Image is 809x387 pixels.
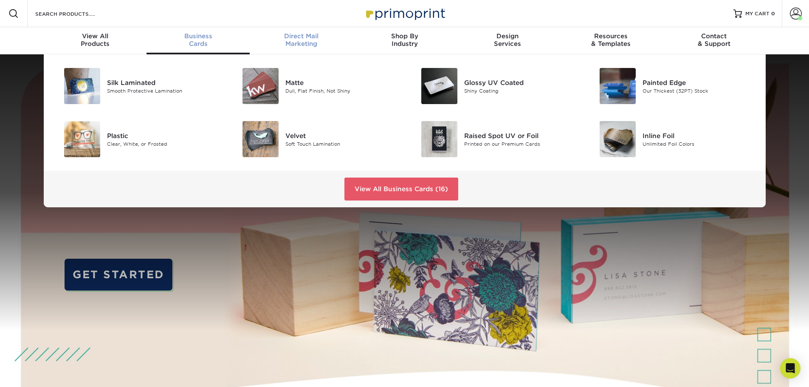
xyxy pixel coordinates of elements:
[421,68,457,104] img: Glossy UV Coated Business Cards
[34,8,117,19] input: SEARCH PRODUCTS.....
[147,32,250,48] div: Cards
[456,32,559,48] div: Services
[353,27,456,54] a: Shop ByIndustry
[54,65,220,107] a: Silk Laminated Business Cards Silk Laminated Smooth Protective Lamination
[64,68,100,104] img: Silk Laminated Business Cards
[745,10,770,17] span: MY CART
[250,27,353,54] a: Direct MailMarketing
[285,131,398,140] div: Velvet
[107,87,220,94] div: Smooth Protective Lamination
[2,361,72,384] iframe: Google Customer Reviews
[662,32,766,48] div: & Support
[464,78,577,87] div: Glossy UV Coated
[232,65,398,107] a: Matte Business Cards Matte Dull, Flat Finish, Not Shiny
[464,131,577,140] div: Raised Spot UV or Foil
[107,140,220,147] div: Clear, White, or Frosted
[44,32,147,48] div: Products
[643,131,755,140] div: Inline Foil
[64,121,100,157] img: Plastic Business Cards
[242,68,279,104] img: Matte Business Cards
[589,118,755,161] a: Inline Foil Business Cards Inline Foil Unlimited Foil Colors
[589,65,755,107] a: Painted Edge Business Cards Painted Edge Our Thickest (32PT) Stock
[643,140,755,147] div: Unlimited Foil Colors
[643,87,755,94] div: Our Thickest (32PT) Stock
[421,121,457,157] img: Raised Spot UV or Foil Business Cards
[353,32,456,48] div: Industry
[54,118,220,161] a: Plastic Business Cards Plastic Clear, White, or Frosted
[242,121,279,157] img: Velvet Business Cards
[285,140,398,147] div: Soft Touch Lamination
[285,78,398,87] div: Matte
[344,178,458,201] a: View All Business Cards (16)
[250,32,353,40] span: Direct Mail
[44,27,147,54] a: View AllProducts
[559,32,662,48] div: & Templates
[771,11,775,17] span: 0
[232,118,398,161] a: Velvet Business Cards Velvet Soft Touch Lamination
[285,87,398,94] div: Dull, Flat Finish, Not Shiny
[353,32,456,40] span: Shop By
[780,358,801,379] div: Open Intercom Messenger
[250,32,353,48] div: Marketing
[147,32,250,40] span: Business
[559,27,662,54] a: Resources& Templates
[411,65,577,107] a: Glossy UV Coated Business Cards Glossy UV Coated Shiny Coating
[559,32,662,40] span: Resources
[107,78,220,87] div: Silk Laminated
[411,118,577,161] a: Raised Spot UV or Foil Business Cards Raised Spot UV or Foil Printed on our Premium Cards
[600,121,636,157] img: Inline Foil Business Cards
[456,27,559,54] a: DesignServices
[456,32,559,40] span: Design
[662,32,766,40] span: Contact
[662,27,766,54] a: Contact& Support
[464,140,577,147] div: Printed on our Premium Cards
[44,32,147,40] span: View All
[107,131,220,140] div: Plastic
[147,27,250,54] a: BusinessCards
[600,68,636,104] img: Painted Edge Business Cards
[362,4,447,23] img: Primoprint
[643,78,755,87] div: Painted Edge
[464,87,577,94] div: Shiny Coating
